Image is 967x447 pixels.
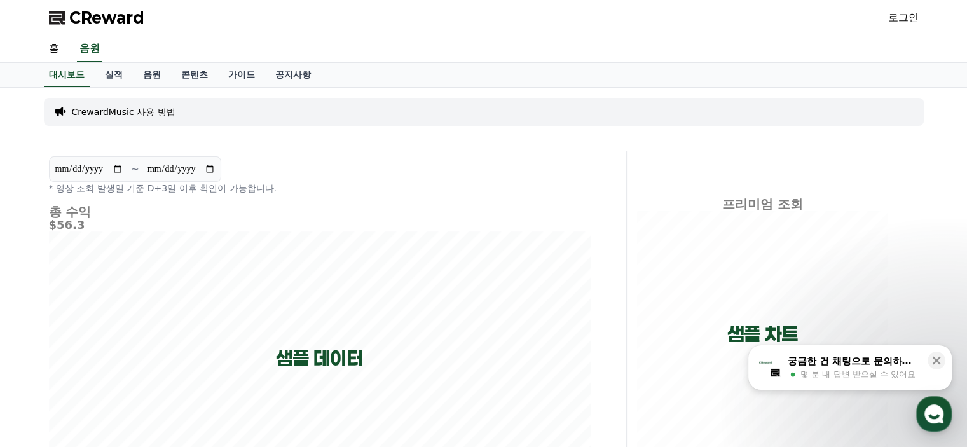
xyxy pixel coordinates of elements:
span: 설정 [196,361,212,371]
p: 샘플 차트 [727,323,798,346]
a: CrewardMusic 사용 방법 [72,106,175,118]
a: 가이드 [218,63,265,87]
a: 음원 [77,36,102,62]
a: 실적 [95,63,133,87]
p: * 영상 조회 발생일 기준 D+3일 이후 확인이 가능합니다. [49,182,591,195]
a: 공지사항 [265,63,321,87]
a: 홈 [39,36,69,62]
a: 로그인 [888,10,919,25]
p: ~ [131,162,139,177]
a: 설정 [164,341,244,373]
span: 대화 [116,361,132,371]
span: CReward [69,8,144,28]
h5: $56.3 [49,219,591,231]
h4: 총 수익 [49,205,591,219]
a: 음원 [133,63,171,87]
a: 대화 [84,341,164,373]
a: CReward [49,8,144,28]
p: 샘플 데이터 [276,347,363,370]
a: 홈 [4,341,84,373]
h4: 프리미엄 조회 [637,197,888,211]
a: 대시보드 [44,63,90,87]
span: 홈 [40,361,48,371]
a: 콘텐츠 [171,63,218,87]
